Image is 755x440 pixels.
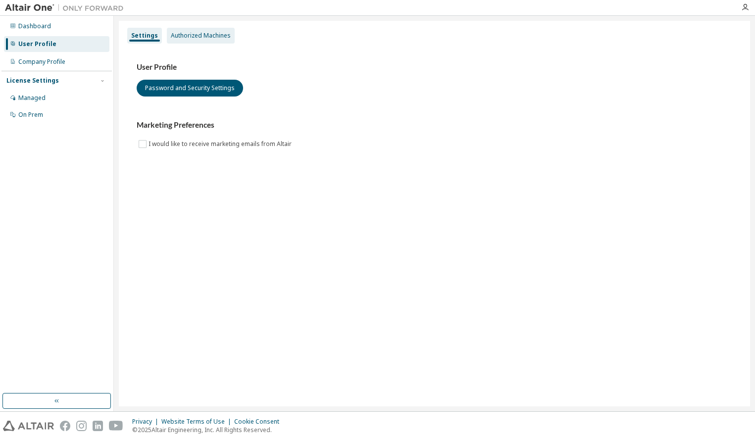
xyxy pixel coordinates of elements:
[3,421,54,431] img: altair_logo.svg
[161,418,234,426] div: Website Terms of Use
[18,40,56,48] div: User Profile
[137,80,243,97] button: Password and Security Settings
[18,58,65,66] div: Company Profile
[109,421,123,431] img: youtube.svg
[60,421,70,431] img: facebook.svg
[18,111,43,119] div: On Prem
[132,418,161,426] div: Privacy
[131,32,158,40] div: Settings
[149,138,294,150] label: I would like to receive marketing emails from Altair
[5,3,129,13] img: Altair One
[171,32,231,40] div: Authorized Machines
[137,120,732,130] h3: Marketing Preferences
[76,421,87,431] img: instagram.svg
[18,94,46,102] div: Managed
[132,426,285,434] p: © 2025 Altair Engineering, Inc. All Rights Reserved.
[137,62,732,72] h3: User Profile
[234,418,285,426] div: Cookie Consent
[93,421,103,431] img: linkedin.svg
[18,22,51,30] div: Dashboard
[6,77,59,85] div: License Settings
